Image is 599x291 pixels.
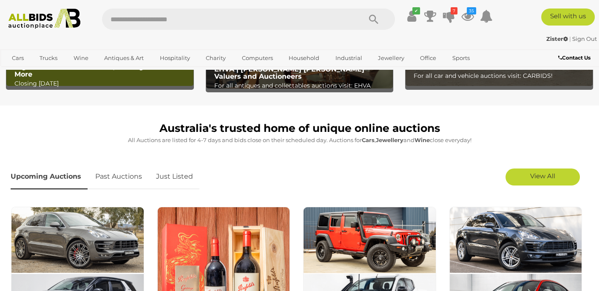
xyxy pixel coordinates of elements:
[572,35,597,42] a: Sign Out
[4,9,85,29] img: Allbids.com.au
[14,63,176,78] b: Big Brand Sale - Electronics, Whitegoods and More
[6,65,78,79] a: [GEOGRAPHIC_DATA]
[546,35,568,42] strong: Zister
[11,164,88,189] a: Upcoming Auctions
[89,164,148,189] a: Past Auctions
[99,51,149,65] a: Antiques & Art
[362,137,375,143] strong: Cars
[376,137,403,143] strong: Jewellery
[154,51,196,65] a: Hospitality
[461,9,474,24] a: 35
[467,7,476,14] i: 35
[34,51,63,65] a: Trucks
[530,172,555,180] span: View All
[68,51,94,65] a: Wine
[414,51,442,65] a: Office
[200,51,231,65] a: Charity
[214,80,389,91] p: For all antiques and collectables auctions visit: EHVA
[405,9,418,24] a: ✔
[236,51,278,65] a: Computers
[150,164,199,189] a: Just Listed
[11,123,588,134] h1: Australia's trusted home of unique online auctions
[541,9,595,26] a: Sell with us
[414,137,430,143] strong: Wine
[569,35,571,42] span: |
[414,71,588,81] p: For all car and vehicle auctions visit: CARBIDS!
[447,51,475,65] a: Sports
[505,168,580,185] a: View All
[412,7,420,14] i: ✔
[214,65,364,81] b: EHVA | [PERSON_NAME] [PERSON_NAME] Valuers and Auctioneers
[372,51,410,65] a: Jewellery
[6,51,29,65] a: Cars
[352,9,395,30] button: Search
[451,7,457,14] i: 7
[283,51,325,65] a: Household
[206,14,393,88] a: EHVA | Evans Hastings Valuers and Auctioneers EHVA | [PERSON_NAME] [PERSON_NAME] Valuers and Auct...
[558,53,593,63] a: Contact Us
[443,9,455,24] a: 7
[330,51,368,65] a: Industrial
[558,54,590,61] b: Contact Us
[14,78,189,89] p: Closing [DATE]
[546,35,569,42] a: Zister
[11,135,588,145] p: All Auctions are listed for 4-7 days and bids close on their scheduled day. Auctions for , and cl...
